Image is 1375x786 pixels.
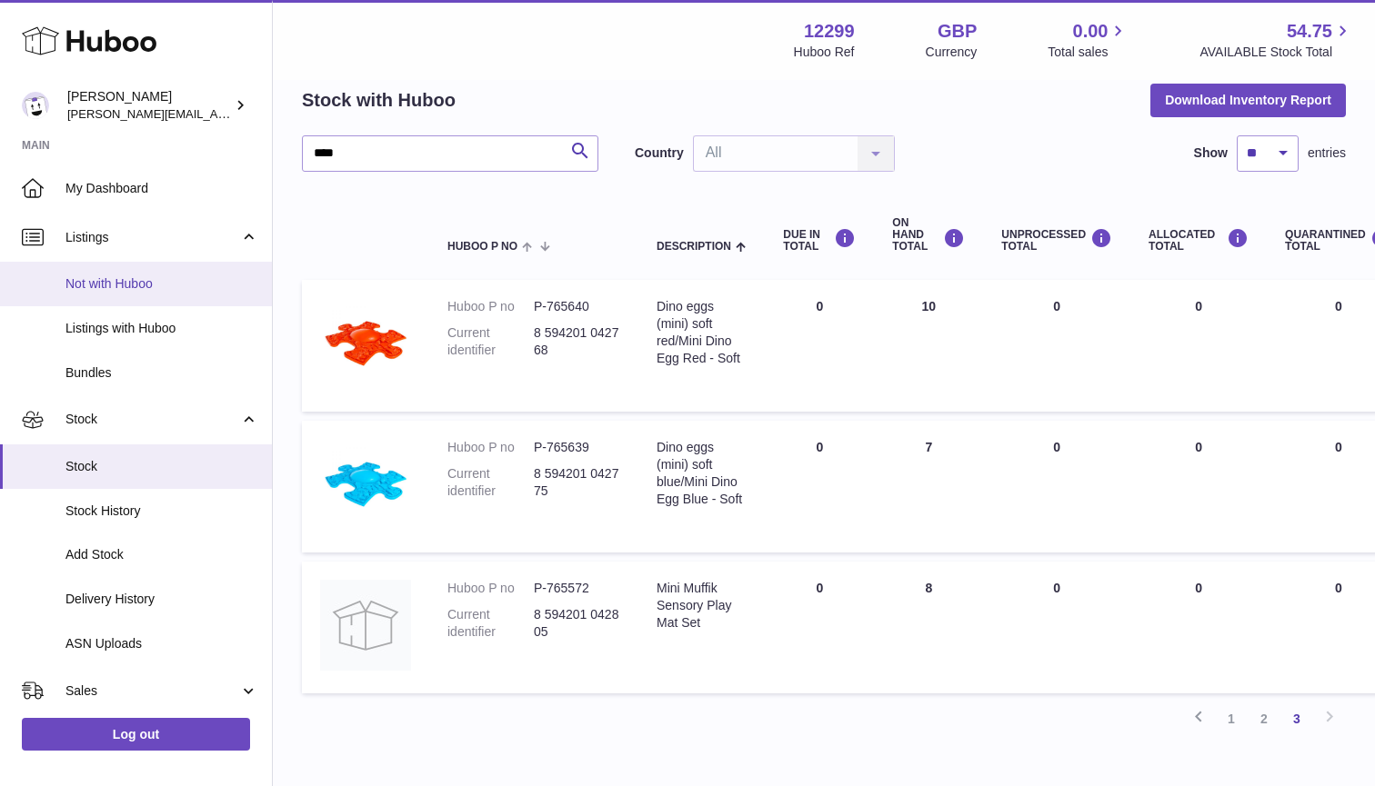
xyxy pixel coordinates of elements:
[794,44,855,61] div: Huboo Ref
[874,562,983,693] td: 8
[1150,84,1346,116] button: Download Inventory Report
[320,580,411,671] img: product image
[65,502,258,520] span: Stock History
[1149,228,1249,253] div: ALLOCATED Total
[874,280,983,412] td: 10
[1130,562,1267,693] td: 0
[804,19,855,44] strong: 12299
[1199,19,1353,61] a: 54.75 AVAILABLE Stock Total
[302,88,456,113] h2: Stock with Huboo
[1248,702,1280,735] a: 2
[874,421,983,552] td: 7
[534,606,620,641] dd: 8 594201 042805
[1335,581,1342,595] span: 0
[765,562,874,693] td: 0
[65,458,258,475] span: Stock
[1048,44,1129,61] span: Total sales
[534,580,620,597] dd: P-765572
[1308,144,1346,162] span: entries
[447,465,534,500] dt: Current identifier
[22,92,49,119] img: anthony@happyfeetplaymats.co.uk
[65,275,258,293] span: Not with Huboo
[1130,280,1267,412] td: 0
[983,421,1130,552] td: 0
[65,229,239,246] span: Listings
[657,580,747,632] div: Mini Muffik Sensory Play Mat Set
[1280,702,1313,735] a: 3
[926,44,978,61] div: Currency
[65,682,239,700] span: Sales
[447,241,517,253] span: Huboo P no
[1048,19,1129,61] a: 0.00 Total sales
[938,19,977,44] strong: GBP
[1287,19,1332,44] span: 54.75
[983,280,1130,412] td: 0
[1194,144,1228,162] label: Show
[1001,228,1112,253] div: UNPROCESSED Total
[65,180,258,197] span: My Dashboard
[65,320,258,337] span: Listings with Huboo
[1130,421,1267,552] td: 0
[65,591,258,608] span: Delivery History
[534,298,620,315] dd: P-765640
[983,562,1130,693] td: 0
[765,280,874,412] td: 0
[447,298,534,315] dt: Huboo P no
[1215,702,1248,735] a: 1
[892,217,965,254] div: ON HAND Total
[657,298,747,367] div: Dino eggs (mini) soft red/Mini Dino Egg Red - Soft
[1335,440,1342,454] span: 0
[447,580,534,597] dt: Huboo P no
[447,606,534,641] dt: Current identifier
[1199,44,1353,61] span: AVAILABLE Stock Total
[657,439,747,508] div: Dino eggs (mini) soft blue/Mini Dino Egg Blue - Soft
[320,298,411,389] img: product image
[67,106,365,121] span: [PERSON_NAME][EMAIL_ADDRESS][DOMAIN_NAME]
[65,364,258,382] span: Bundles
[320,439,411,530] img: product image
[657,241,731,253] span: Description
[65,411,239,428] span: Stock
[765,421,874,552] td: 0
[1073,19,1109,44] span: 0.00
[447,439,534,456] dt: Huboo P no
[783,228,856,253] div: DUE IN TOTAL
[67,88,231,123] div: [PERSON_NAME]
[1335,299,1342,313] span: 0
[534,439,620,456] dd: P-765639
[534,324,620,359] dd: 8 594201 042768
[22,718,250,751] a: Log out
[65,546,258,563] span: Add Stock
[635,144,684,162] label: Country
[447,324,534,359] dt: Current identifier
[534,465,620,500] dd: 8 594201 042775
[65,635,258,652] span: ASN Uploads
